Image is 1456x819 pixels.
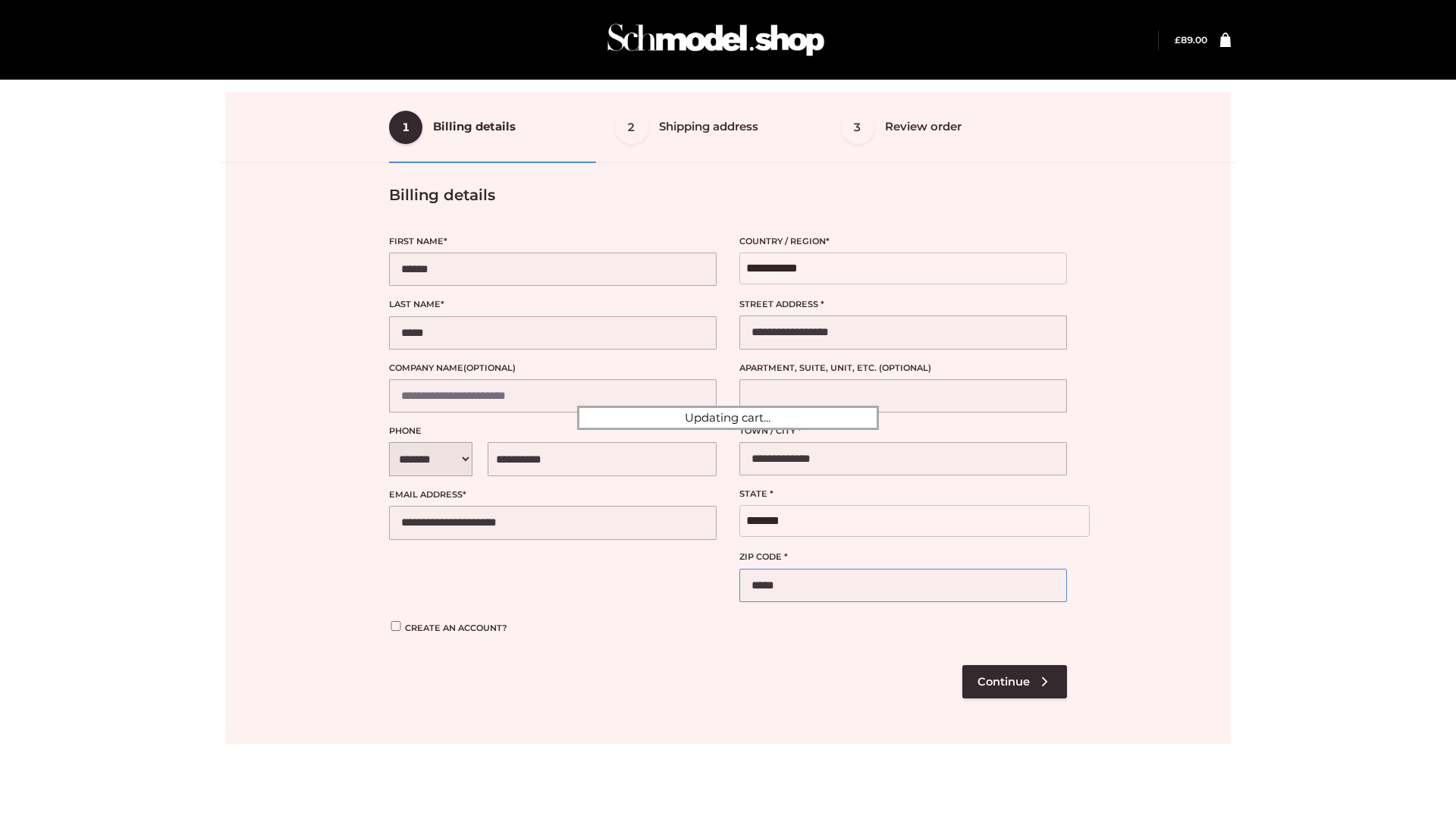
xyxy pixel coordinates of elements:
img: Schmodel Admin 964 [602,10,830,70]
bdi: 89.00 [1175,34,1207,45]
div: Updating cart... [577,406,879,430]
span: £ [1175,34,1181,45]
a: £89.00 [1175,34,1207,45]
